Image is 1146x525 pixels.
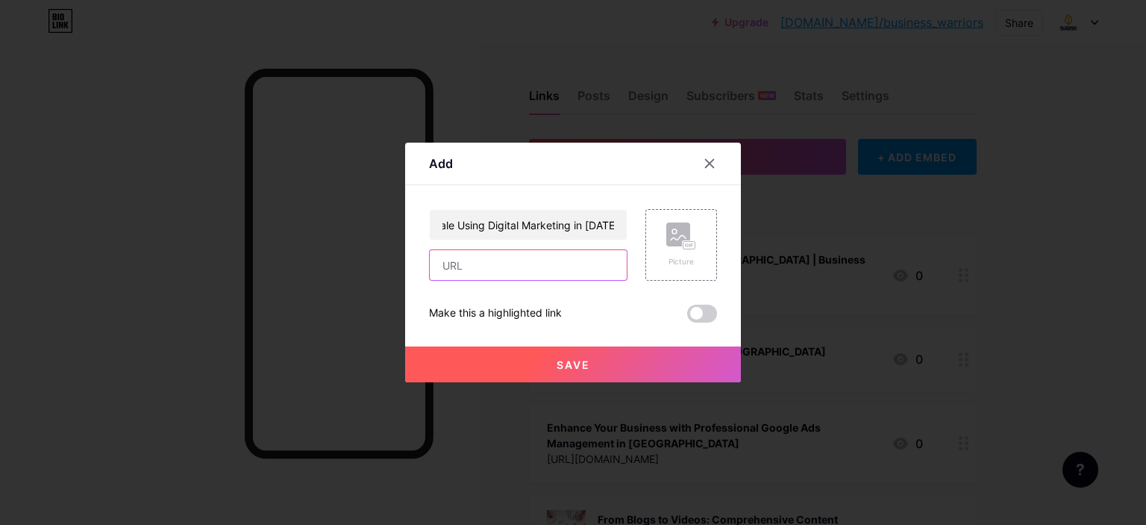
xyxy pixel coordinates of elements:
[430,250,627,280] input: URL
[557,358,590,371] span: Save
[429,155,453,173] div: Add
[405,347,741,382] button: Save
[429,305,562,323] div: Make this a highlighted link
[666,256,696,267] div: Picture
[430,210,627,240] input: Title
